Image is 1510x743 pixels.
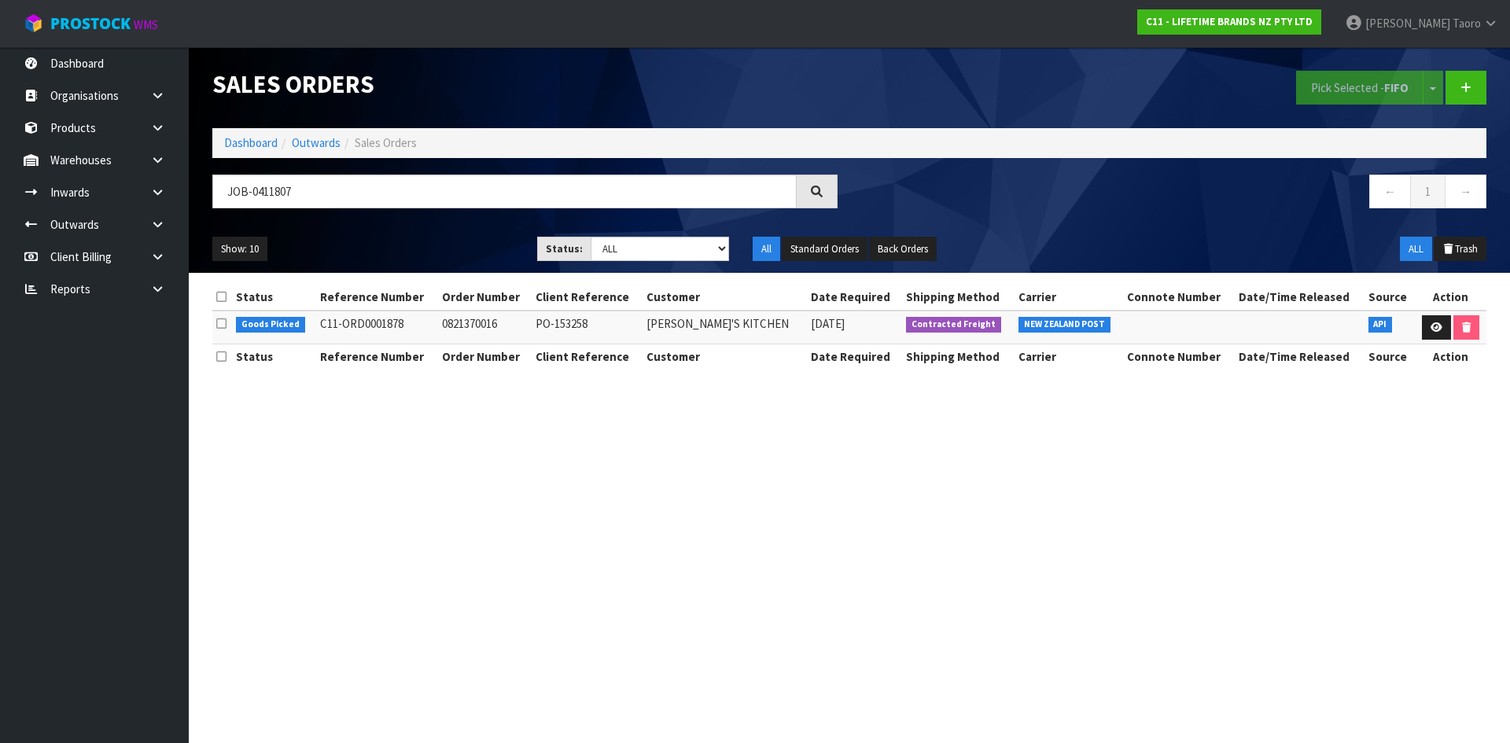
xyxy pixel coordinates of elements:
a: ← [1369,175,1411,208]
a: Dashboard [224,135,278,150]
small: WMS [134,17,158,32]
th: Action [1415,344,1486,370]
th: Shipping Method [902,285,1015,310]
a: 1 [1410,175,1446,208]
th: Customer [643,344,807,370]
button: Pick Selected -FIFO [1296,71,1423,105]
button: ALL [1400,237,1432,262]
th: Reference Number [316,344,438,370]
span: NEW ZEALAND POST [1018,317,1110,333]
th: Order Number [438,344,532,370]
th: Connote Number [1123,285,1234,310]
button: All [753,237,780,262]
th: Client Reference [532,285,643,310]
span: Goods Picked [236,317,305,333]
button: Trash [1434,237,1486,262]
th: Action [1415,285,1486,310]
span: [PERSON_NAME] [1365,16,1450,31]
span: Sales Orders [355,135,417,150]
th: Source [1365,344,1416,370]
th: Order Number [438,285,532,310]
th: Status [232,344,316,370]
td: [PERSON_NAME]'S KITCHEN [643,311,807,344]
th: Date Required [807,285,902,310]
h1: Sales Orders [212,71,838,97]
span: Taoro [1453,16,1481,31]
th: Source [1365,285,1416,310]
a: C11 - LIFETIME BRANDS NZ PTY LTD [1137,9,1321,35]
button: Back Orders [869,237,937,262]
th: Date/Time Released [1235,344,1365,370]
button: Standard Orders [782,237,867,262]
th: Date Required [807,344,902,370]
th: Status [232,285,316,310]
span: API [1368,317,1393,333]
a: Outwards [292,135,341,150]
nav: Page navigation [861,175,1486,213]
th: Reference Number [316,285,438,310]
a: → [1445,175,1486,208]
strong: C11 - LIFETIME BRANDS NZ PTY LTD [1146,15,1313,28]
img: cube-alt.png [24,13,43,33]
th: Connote Number [1123,344,1234,370]
strong: FIFO [1384,80,1409,95]
td: 0821370016 [438,311,532,344]
th: Carrier [1015,344,1123,370]
td: PO-153258 [532,311,643,344]
span: [DATE] [811,316,845,331]
th: Customer [643,285,807,310]
span: ProStock [50,13,131,34]
th: Shipping Method [902,344,1015,370]
td: C11-ORD0001878 [316,311,438,344]
strong: Status: [546,242,583,256]
span: Contracted Freight [906,317,1001,333]
th: Date/Time Released [1235,285,1365,310]
th: Carrier [1015,285,1123,310]
input: Search sales orders [212,175,797,208]
button: Show: 10 [212,237,267,262]
th: Client Reference [532,344,643,370]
